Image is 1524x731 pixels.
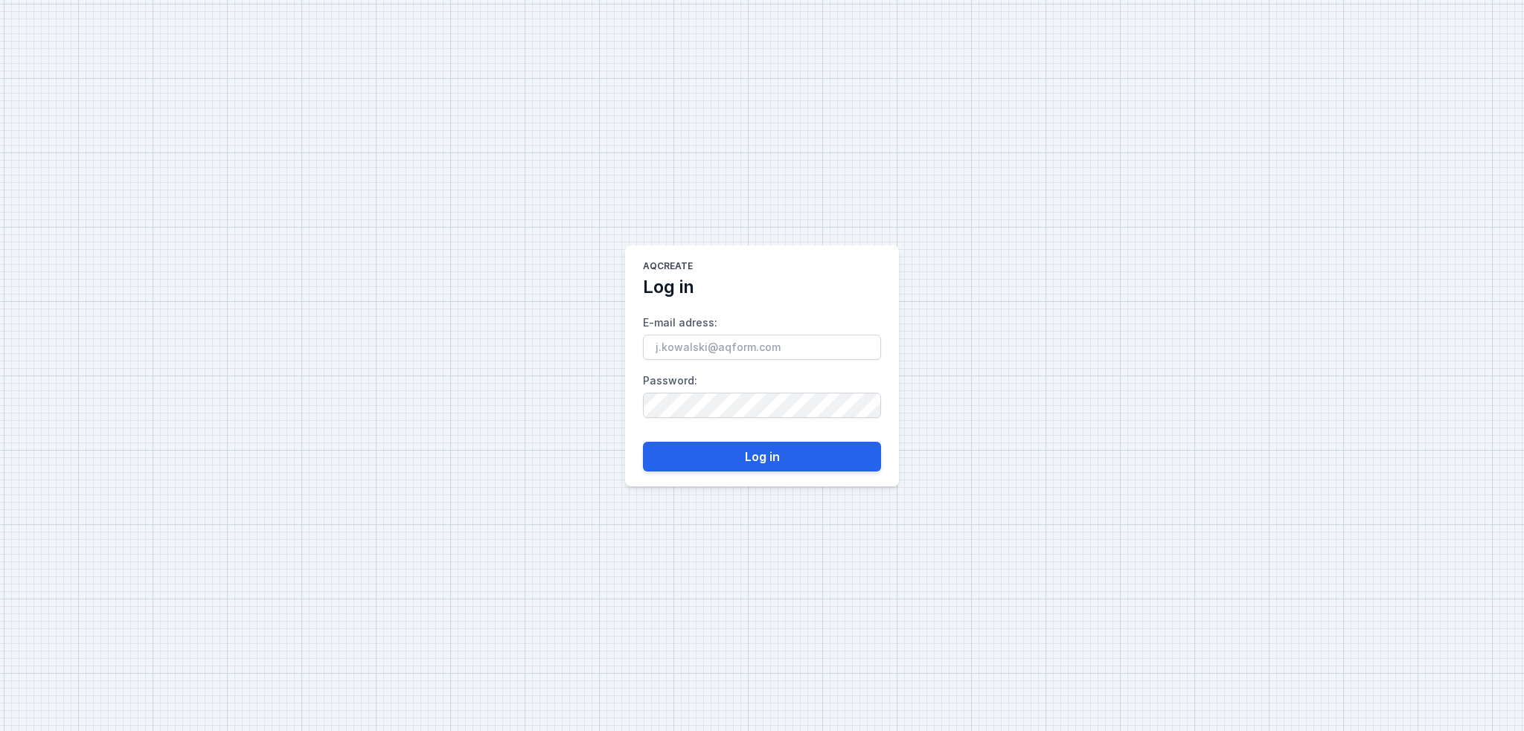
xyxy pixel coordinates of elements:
h1: AQcreate [643,260,693,275]
h2: Log in [643,275,694,299]
label: Password : [643,369,881,418]
button: Log in [643,442,881,471]
input: E-mail adress: [643,335,881,360]
label: E-mail adress : [643,311,881,360]
input: Password: [643,393,881,418]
